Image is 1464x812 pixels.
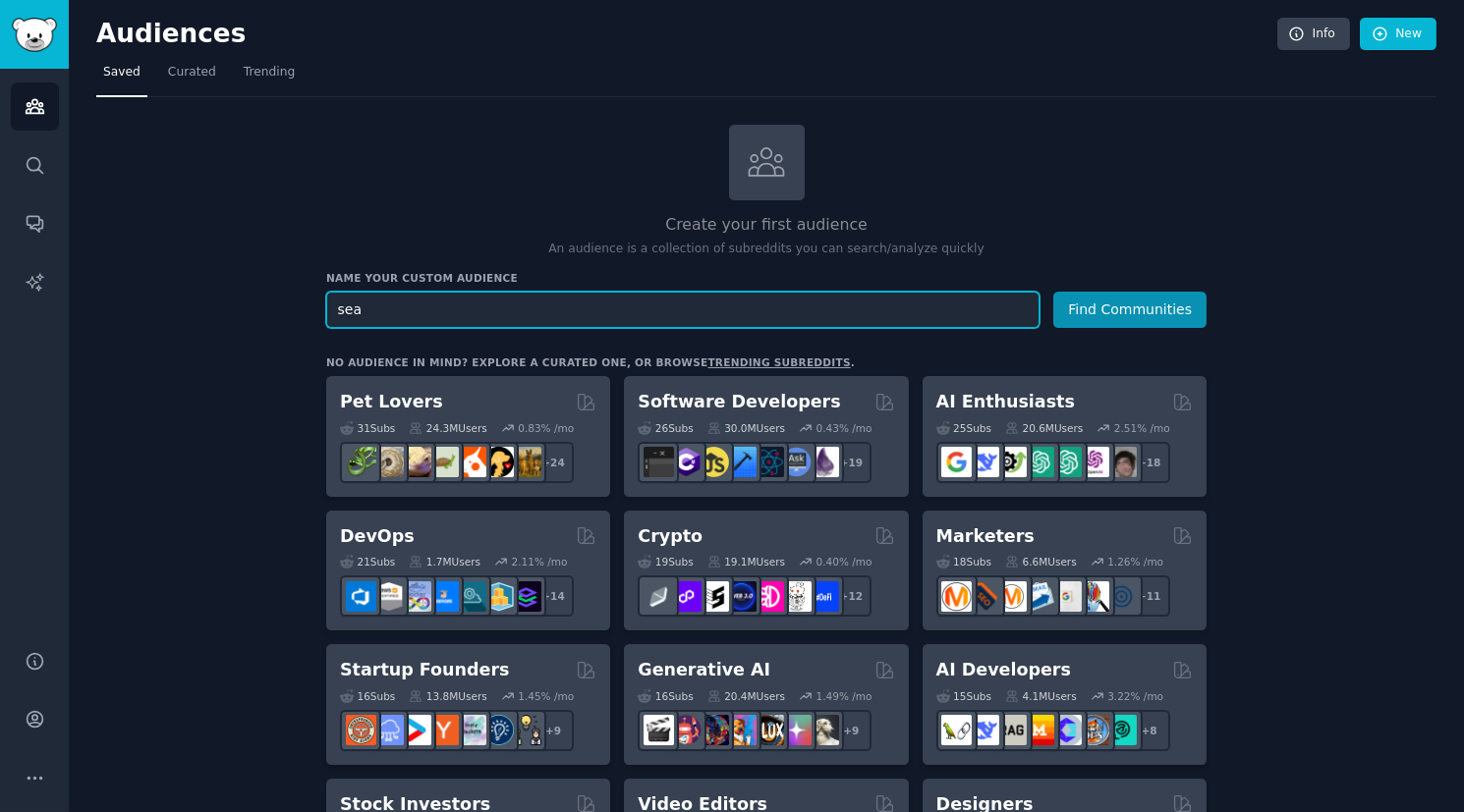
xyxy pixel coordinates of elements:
[428,715,459,745] img: ycombinator
[511,715,541,745] img: growmybusiness
[1106,447,1137,477] img: ArtificalIntelligence
[996,715,1027,745] img: Rag
[936,524,1035,549] h2: Marketers
[969,715,999,745] img: DeepSeek
[1024,715,1054,745] img: MistralAI
[754,447,784,477] img: reactnative
[340,658,509,682] h2: Startup Founders
[816,555,873,568] div: 0.40 % /mo
[830,442,872,483] div: + 19
[456,581,486,612] img: platformengineering
[237,57,302,97] a: Trending
[699,581,729,612] img: ethstaker
[326,241,1207,258] p: An audience is a collection of subreddits you can search/analyze quickly
[809,447,839,477] img: elixir
[533,442,574,483] div: + 24
[638,658,770,682] h2: Generative AI
[483,581,514,612] img: aws_cdk
[340,689,395,703] div: 16 Sub s
[511,581,541,612] img: PlatformEngineers
[1129,710,1170,751] div: + 8
[830,710,872,751] div: + 9
[346,447,376,477] img: herpetology
[809,715,839,745] img: DreamBooth
[969,447,999,477] img: DeepSeek
[511,447,541,477] img: dogbreed
[1079,581,1109,612] img: MarketingResearch
[326,213,1207,238] h2: Create your first audience
[936,555,991,568] div: 18 Sub s
[638,421,693,435] div: 26 Sub s
[941,581,972,612] img: content_marketing
[996,447,1027,477] img: AItoolsCatalog
[428,581,459,612] img: DevOpsLinks
[936,390,1075,414] h2: AI Enthusiasts
[699,447,729,477] img: learnjavascript
[340,390,443,414] h2: Pet Lovers
[1051,715,1082,745] img: OpenSourceAI
[340,555,395,568] div: 21 Sub s
[671,581,702,612] img: 0xPolygon
[346,581,376,612] img: azuredevops
[373,581,404,612] img: AWS_Certified_Experts
[96,19,1277,50] h2: Audiences
[1129,442,1170,483] div: + 18
[644,581,674,612] img: ethfinance
[638,390,840,414] h2: Software Developers
[1051,581,1082,612] img: googleads
[1005,689,1077,703] div: 4.1M Users
[533,710,574,751] div: + 9
[340,524,415,549] h2: DevOps
[638,555,693,568] div: 19 Sub s
[781,715,812,745] img: starryai
[244,64,295,81] span: Trending
[373,447,404,477] img: ballpython
[1277,18,1350,51] a: Info
[638,689,693,703] div: 16 Sub s
[1053,292,1207,328] button: Find Communities
[1079,715,1109,745] img: llmops
[1005,421,1083,435] div: 20.6M Users
[781,447,812,477] img: AskComputerScience
[726,715,757,745] img: sdforall
[1114,421,1170,435] div: 2.51 % /mo
[707,421,785,435] div: 30.0M Users
[409,555,480,568] div: 1.7M Users
[816,421,873,435] div: 0.43 % /mo
[340,421,395,435] div: 31 Sub s
[12,18,57,52] img: GummySearch logo
[161,57,223,97] a: Curated
[483,715,514,745] img: Entrepreneurship
[754,581,784,612] img: defiblockchain
[941,447,972,477] img: GoogleGeminiAI
[512,555,568,568] div: 2.11 % /mo
[1106,715,1137,745] img: AIDevelopersSociety
[1051,447,1082,477] img: chatgpt_prompts_
[96,57,147,97] a: Saved
[456,447,486,477] img: cockatiel
[409,421,486,435] div: 24.3M Users
[830,575,872,617] div: + 12
[671,715,702,745] img: dalle2
[373,715,404,745] img: SaaS
[518,689,574,703] div: 1.45 % /mo
[1360,18,1436,51] a: New
[754,715,784,745] img: FluxAI
[409,689,486,703] div: 13.8M Users
[326,271,1207,285] h3: Name your custom audience
[168,64,216,81] span: Curated
[533,575,574,617] div: + 14
[936,658,1071,682] h2: AI Developers
[941,715,972,745] img: LangChain
[707,689,785,703] div: 20.4M Users
[644,447,674,477] img: software
[699,715,729,745] img: deepdream
[638,524,703,549] h2: Crypto
[969,581,999,612] img: bigseo
[1107,689,1163,703] div: 3.22 % /mo
[726,581,757,612] img: web3
[1024,581,1054,612] img: Emailmarketing
[483,447,514,477] img: PetAdvice
[518,421,574,435] div: 0.83 % /mo
[346,715,376,745] img: EntrepreneurRideAlong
